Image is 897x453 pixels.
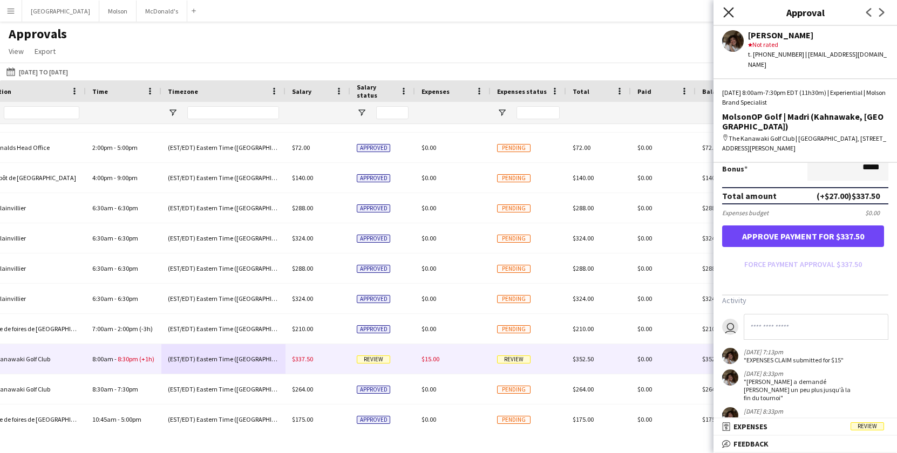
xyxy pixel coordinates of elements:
[422,87,450,95] span: Expenses
[357,355,390,363] span: Review
[573,174,594,182] span: $140.00
[118,415,120,423] span: -
[118,204,138,212] span: 6:30pm
[744,356,844,364] div: "EXPENSES CLAIM submitted for $15"
[168,87,198,95] span: Timezone
[9,46,24,56] span: View
[637,355,652,363] span: $0.00
[118,294,138,303] span: 6:30pm
[573,355,594,363] span: $352.50
[22,1,99,22] button: [GEOGRAPHIC_DATA]
[92,415,117,423] span: 10:45am
[292,204,313,212] span: $288.00
[422,325,436,333] span: $0.00
[376,106,409,119] input: Salary status Filter Input
[187,106,279,119] input: Timezone Filter Input
[137,1,187,22] button: McDonald's
[357,174,390,182] span: Approved
[357,108,366,118] button: Open Filter Menu
[121,415,141,423] span: 5:00pm
[702,264,723,272] span: $288.00
[357,295,390,303] span: Approved
[161,314,286,344] div: (EST/EDT) Eastern Time ([GEOGRAPHIC_DATA] & [GEOGRAPHIC_DATA])
[748,50,888,69] div: t. [PHONE_NUMBER] | [EMAIL_ADDRESS][DOMAIN_NAME]
[114,264,117,272] span: -
[702,385,723,393] span: $264.00
[637,294,652,303] span: $0.00
[161,223,286,253] div: (EST/EDT) Eastern Time ([GEOGRAPHIC_DATA] & [GEOGRAPHIC_DATA])
[722,369,738,386] app-user-avatar: Megan Ouellet
[139,325,153,333] span: (-3h)
[114,325,117,333] span: -
[99,1,137,22] button: Molson
[292,385,313,393] span: $264.00
[161,284,286,313] div: (EST/EDT) Eastern Time ([GEOGRAPHIC_DATA] & [GEOGRAPHIC_DATA])
[497,204,531,212] span: Pending
[117,143,138,152] span: 5:00pm
[744,377,855,402] div: "[PERSON_NAME] a demandé [PERSON_NAME] un peu plus jusqu’à la fin du tournoi"
[497,108,507,118] button: Open Filter Menu
[713,418,897,435] mat-expansion-panel-header: ExpensesReview
[292,415,313,423] span: $175.00
[637,204,652,212] span: $0.00
[118,355,138,363] span: 8:30pm
[637,415,652,423] span: $0.00
[713,436,897,452] mat-expansion-panel-header: Feedback
[292,143,310,152] span: $72.00
[497,235,531,243] span: Pending
[744,407,855,415] div: [DATE] 8:33pm
[114,234,117,242] span: -
[637,174,652,182] span: $0.00
[497,386,531,394] span: Pending
[161,404,286,434] div: (EST/EDT) Eastern Time ([GEOGRAPHIC_DATA] & [GEOGRAPHIC_DATA])
[702,294,723,303] span: $324.00
[4,106,79,119] input: Location Filter Input
[114,174,116,182] span: -
[161,193,286,223] div: (EST/EDT) Eastern Time ([GEOGRAPHIC_DATA] & [GEOGRAPHIC_DATA])
[702,234,723,242] span: $324.00
[702,355,723,363] span: $352.50
[744,415,855,440] div: "TIME CHANGED from '8:00am-7:30pm' to '8:00am-8:30pm' (+01:00hrs). New total salary $337.5"
[92,234,113,242] span: 6:30am
[573,87,589,95] span: Total
[92,355,113,363] span: 8:00am
[357,204,390,212] span: Approved
[161,133,286,162] div: (EST/EDT) Eastern Time ([GEOGRAPHIC_DATA] & [GEOGRAPHIC_DATA])
[722,164,747,174] label: Bonus
[573,294,594,303] span: $324.00
[722,209,769,217] div: Expenses budget
[497,265,531,273] span: Pending
[702,143,720,152] span: $72.00
[161,374,286,404] div: (EST/EDT) Eastern Time ([GEOGRAPHIC_DATA] & [GEOGRAPHIC_DATA])
[573,385,594,393] span: $264.00
[35,46,56,56] span: Export
[573,325,594,333] span: $210.00
[118,234,138,242] span: 6:30pm
[637,325,652,333] span: $0.00
[722,112,888,131] div: MolsonOP Golf | Madri (Kahnawake, [GEOGRAPHIC_DATA])
[713,5,897,19] h3: Approval
[722,134,888,153] div: The Kanawaki Golf Club | [GEOGRAPHIC_DATA], [STREET_ADDRESS][PERSON_NAME]
[497,144,531,152] span: Pending
[4,65,70,78] button: [DATE] to [DATE]
[292,87,311,95] span: Salary
[357,265,390,273] span: Approved
[422,174,436,182] span: $0.00
[292,355,313,363] span: $337.50
[118,325,138,333] span: 2:00pm
[92,174,113,182] span: 4:00pm
[114,294,117,303] span: -
[722,348,738,364] app-user-avatar: Megan Ouellet
[702,325,723,333] span: $210.00
[357,386,390,394] span: Approved
[497,87,547,95] span: Expenses status
[168,108,178,118] button: Open Filter Menu
[117,174,138,182] span: 9:00pm
[92,143,113,152] span: 2:00pm
[422,264,436,272] span: $0.00
[357,83,396,99] span: Salary status
[722,225,884,247] button: Approve payment for $337.50
[422,143,436,152] span: $0.00
[422,355,439,363] span: $15.00
[744,369,855,377] div: [DATE] 8:33pm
